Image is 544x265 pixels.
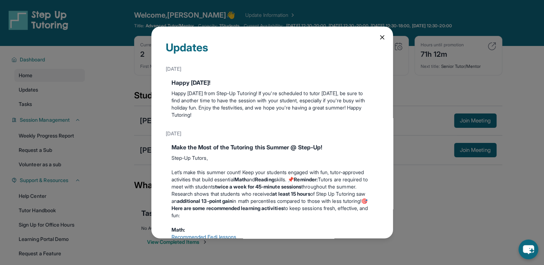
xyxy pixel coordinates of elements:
div: Happy [DATE]! [172,78,373,87]
strong: Here are some recommended learning activities [172,205,284,211]
strong: twice a week for 45-minute sessions [215,183,301,190]
strong: Math: [172,227,185,233]
strong: Reading [255,176,274,182]
strong: at least 15 hours [272,191,310,197]
div: [DATE] [166,62,379,75]
p: Let’s make this summer count! Keep your students engaged with fun, tutor-approved activities that... [172,169,373,190]
strong: Math [234,176,247,182]
button: chat-button [518,240,538,259]
strong: additional 13-point gain [177,198,233,204]
div: Make the Most of the Tutoring this Summer @ Step-Up! [172,143,373,152]
a: Recommended Eedi lessons [172,234,237,240]
p: Research shows that students who received of Step Up Tutoring saw an in math percentiles compared... [172,190,373,219]
p: Happy [DATE] from Step-Up Tutoring! If you're scheduled to tutor [DATE], be sure to find another ... [172,90,373,118]
div: Updates [166,41,379,62]
p: Step-Up Tutors, [172,154,373,162]
strong: Reminder: [294,176,318,182]
div: [DATE] [166,127,379,140]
